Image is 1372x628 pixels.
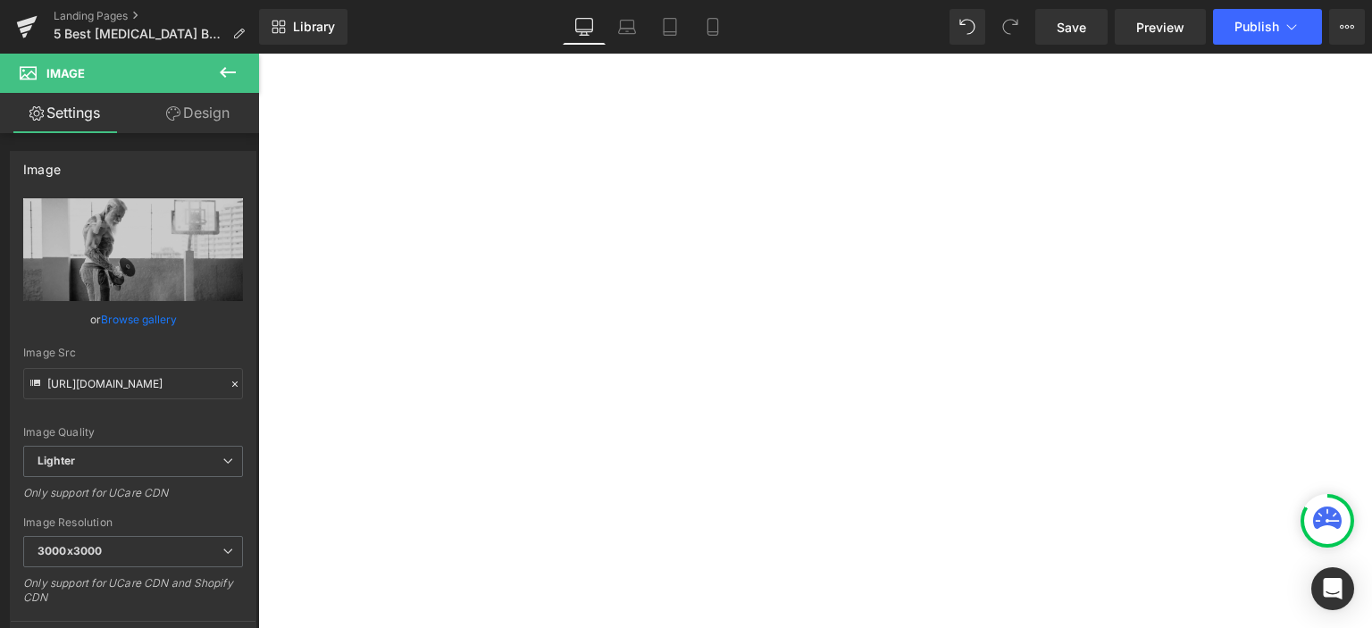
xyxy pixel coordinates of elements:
[23,516,243,529] div: Image Resolution
[259,9,347,45] a: New Library
[691,9,734,45] a: Mobile
[23,576,243,616] div: Only support for UCare CDN and Shopify CDN
[1136,18,1184,37] span: Preview
[1213,9,1322,45] button: Publish
[23,310,243,329] div: or
[606,9,648,45] a: Laptop
[23,426,243,439] div: Image Quality
[38,454,75,467] b: Lighter
[23,486,243,512] div: Only support for UCare CDN
[992,9,1028,45] button: Redo
[648,9,691,45] a: Tablet
[23,368,243,399] input: Link
[1057,18,1086,37] span: Save
[133,93,263,133] a: Design
[1311,567,1354,610] div: Open Intercom Messenger
[23,347,243,359] div: Image Src
[23,152,61,177] div: Image
[293,19,335,35] span: Library
[1329,9,1365,45] button: More
[54,27,225,41] span: 5 Best [MEDICAL_DATA] Boosters of 2025: Top Picks for Strength
[1115,9,1206,45] a: Preview
[1234,20,1279,34] span: Publish
[563,9,606,45] a: Desktop
[46,66,85,80] span: Image
[950,9,985,45] button: Undo
[101,304,177,335] a: Browse gallery
[54,9,259,23] a: Landing Pages
[38,544,102,557] b: 3000x3000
